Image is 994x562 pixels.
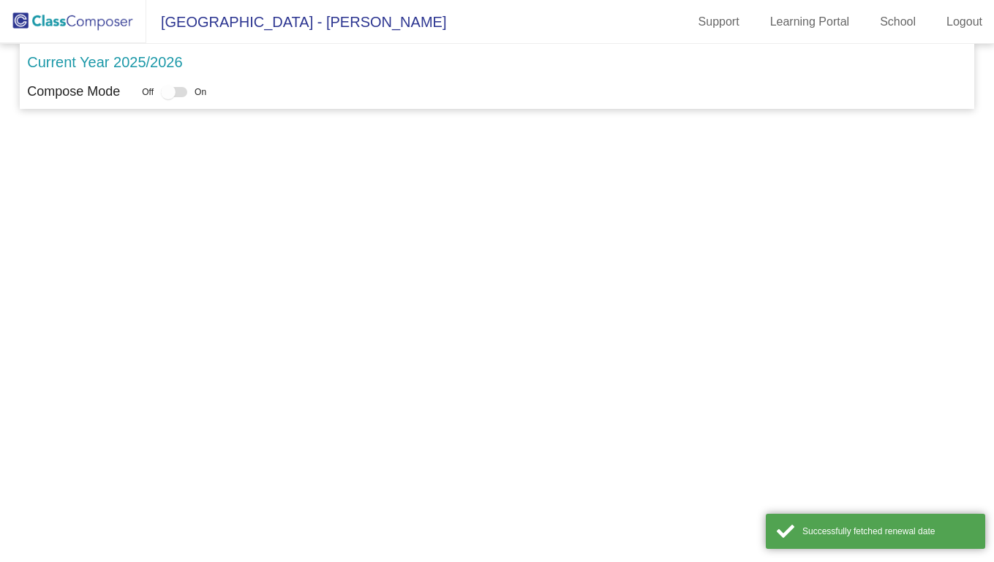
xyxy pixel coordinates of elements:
[935,10,994,34] a: Logout
[195,86,206,99] span: On
[802,525,974,538] div: Successfully fetched renewal date
[758,10,862,34] a: Learning Portal
[27,82,120,102] p: Compose Mode
[146,10,446,34] span: [GEOGRAPHIC_DATA] - [PERSON_NAME]
[142,86,154,99] span: Off
[27,51,182,73] p: Current Year 2025/2026
[687,10,751,34] a: Support
[868,10,927,34] a: School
